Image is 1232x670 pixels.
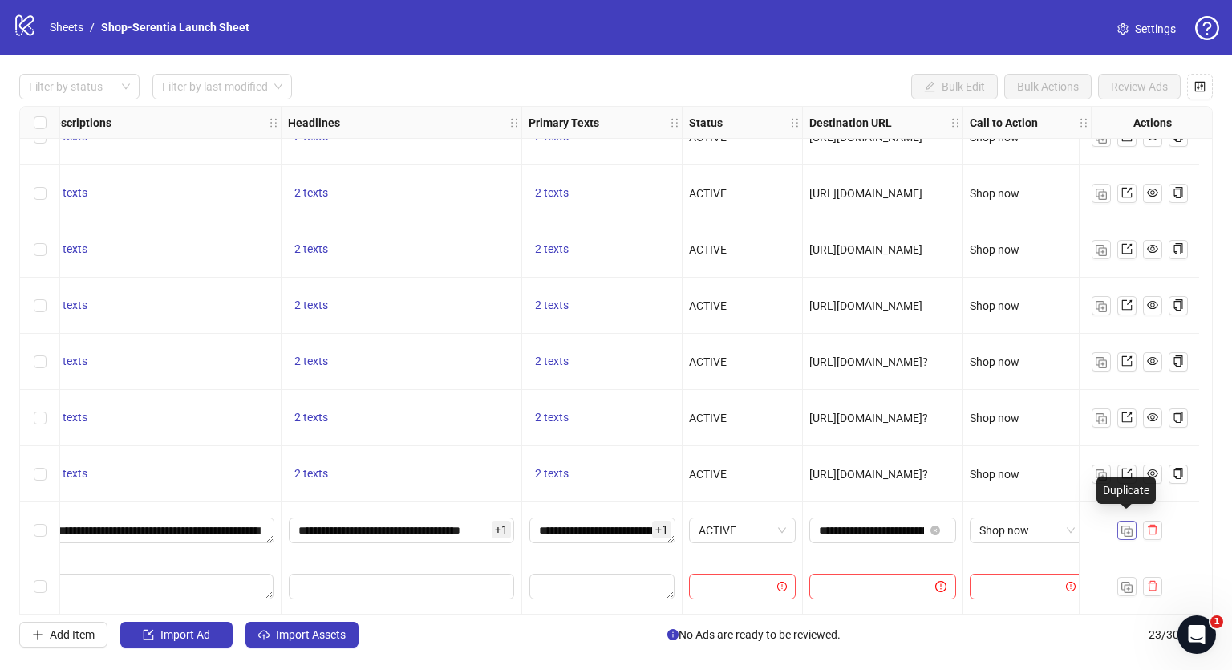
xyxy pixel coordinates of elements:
span: 2 texts [535,242,569,255]
button: 2 texts [288,352,334,372]
span: question-circle [1195,16,1219,40]
span: export [1121,468,1133,479]
button: 1 texts [47,296,94,315]
span: ACTIVE [689,243,727,256]
span: holder [1089,117,1100,128]
div: Resize Descriptions column [277,107,281,138]
button: Import Assets [245,622,359,648]
span: [URL][DOMAIN_NAME] [809,187,922,200]
div: Resize Status column [798,107,802,138]
button: 1 texts [47,352,94,372]
span: holder [509,117,520,128]
span: Import Ad [160,628,210,641]
div: Resize Primary Texts column [678,107,682,138]
span: Add Item [50,628,95,641]
span: import [143,629,154,640]
img: Duplicate [1096,357,1107,368]
span: info-circle [667,629,679,640]
div: Resize Call to Action column [1087,107,1091,138]
span: 2 texts [294,186,328,199]
button: 1 texts [47,240,94,259]
span: holder [680,117,691,128]
span: copy [1173,355,1184,367]
button: Duplicate [1117,577,1137,596]
span: 2 texts [294,355,328,367]
span: 2 texts [294,467,328,480]
span: 2 texts [535,355,569,367]
span: exclamation-circle [935,581,946,592]
span: copy [1173,299,1184,311]
span: ACTIVE [689,187,727,200]
span: export [1121,299,1133,311]
div: Select row 20 [20,390,60,446]
img: Duplicate [1096,301,1107,312]
span: Shop now [970,131,1019,144]
button: Configure table settings [1187,74,1213,99]
button: 2 texts [529,408,575,428]
div: Edit values [47,517,274,544]
span: [URL][DOMAIN_NAME] [809,299,922,312]
iframe: Intercom live chat [1177,615,1216,654]
button: 2 texts [529,296,575,315]
span: ACTIVE [689,299,727,312]
span: copy [1173,412,1184,423]
button: Duplicate [1092,465,1111,484]
div: Edit values [288,573,515,600]
img: Duplicate [1096,245,1107,256]
span: 2 texts [535,467,569,480]
span: [URL][DOMAIN_NAME] [809,131,922,144]
div: Select row 17 [20,221,60,278]
span: 1 texts [54,186,87,199]
span: holder [279,117,290,128]
span: Shop now [970,187,1019,200]
span: eye [1147,355,1158,367]
span: holder [268,117,279,128]
span: Shop now [970,355,1019,368]
span: close-circle [930,526,940,535]
strong: Status [689,114,723,132]
button: 2 texts [529,352,575,372]
span: delete [1147,524,1158,535]
span: + 1 [492,521,511,538]
span: holder [950,117,961,128]
button: Review Ads [1098,74,1181,99]
button: 1 texts [47,184,94,203]
button: Duplicate [1092,352,1111,372]
span: holder [961,117,972,128]
button: 2 texts [288,408,334,428]
span: copy [1173,468,1184,479]
span: copy [1173,243,1184,254]
span: 2 texts [294,242,328,255]
span: 1 texts [54,411,87,424]
span: exclamation-circle [1066,582,1076,591]
div: Select row 19 [20,334,60,390]
li: / [90,18,95,36]
div: Resize Headlines column [517,107,521,138]
button: 1 texts [47,465,94,484]
a: Sheets [47,18,87,36]
span: Settings [1135,20,1176,38]
span: 1 texts [54,298,87,311]
div: Select row 18 [20,278,60,334]
button: 2 texts [529,184,575,203]
span: 1 texts [54,467,87,480]
div: Edit values [529,517,675,544]
span: eye [1147,412,1158,423]
div: Edit values [47,573,274,600]
button: Duplicate [1092,408,1111,428]
div: Edit values [288,517,515,544]
img: Duplicate [1096,469,1107,481]
span: Import Assets [276,628,346,641]
span: control [1194,81,1206,92]
button: Duplicate [1092,184,1111,203]
span: eye [1147,187,1158,198]
span: Shop now [970,243,1019,256]
span: holder [669,117,680,128]
span: export [1121,243,1133,254]
button: 2 texts [288,296,334,315]
div: Select row 21 [20,446,60,502]
strong: Destination URL [809,114,892,132]
button: 2 texts [288,184,334,203]
img: Duplicate [1121,582,1133,593]
div: Resize Destination URL column [958,107,962,138]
